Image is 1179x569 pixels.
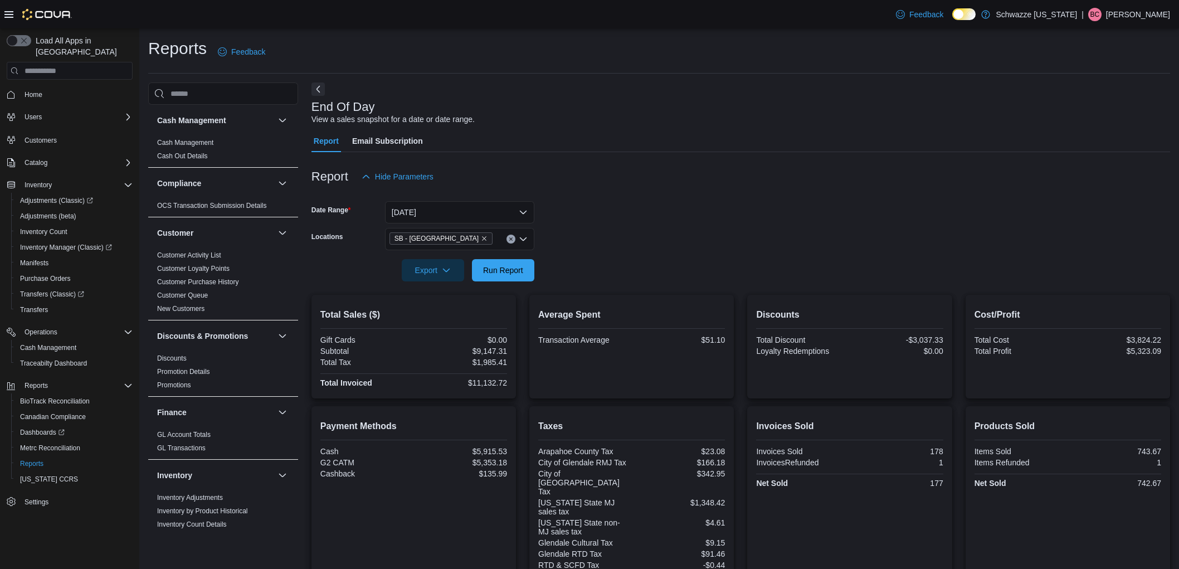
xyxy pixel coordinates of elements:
[157,470,192,481] h3: Inventory
[1090,8,1100,21] span: BC
[20,495,133,509] span: Settings
[16,256,133,270] span: Manifests
[16,194,98,207] a: Adjustments (Classic)
[157,139,213,147] a: Cash Management
[25,498,48,507] span: Settings
[416,447,507,456] div: $5,915.53
[16,426,133,439] span: Dashboards
[1088,8,1102,21] div: Brennan Croy
[231,46,265,57] span: Feedback
[157,278,239,286] span: Customer Purchase History
[16,357,91,370] a: Traceabilty Dashboard
[157,430,211,439] span: GL Account Totals
[20,178,56,192] button: Inventory
[20,428,65,437] span: Dashboards
[157,507,248,515] a: Inventory by Product Historical
[472,259,534,281] button: Run Report
[148,352,298,396] div: Discounts & Promotions
[402,259,464,281] button: Export
[975,308,1161,322] h2: Cost/Profit
[16,457,48,470] a: Reports
[16,441,133,455] span: Metrc Reconciliation
[276,177,289,190] button: Compliance
[157,470,274,481] button: Inventory
[20,359,87,368] span: Traceabilty Dashboard
[157,202,267,210] a: OCS Transaction Submission Details
[634,469,725,478] div: $342.95
[11,302,137,318] button: Transfers
[20,290,84,299] span: Transfers (Classic)
[157,431,211,439] a: GL Account Totals
[2,86,137,103] button: Home
[394,233,479,244] span: SB - [GEOGRAPHIC_DATA]
[538,549,630,558] div: Glendale RTD Tax
[11,224,137,240] button: Inventory Count
[20,379,133,392] span: Reports
[11,271,137,286] button: Purchase Orders
[756,335,847,344] div: Total Discount
[20,412,86,421] span: Canadian Compliance
[16,473,82,486] a: [US_STATE] CCRS
[20,343,76,352] span: Cash Management
[276,114,289,127] button: Cash Management
[157,291,208,299] a: Customer Queue
[852,347,943,356] div: $0.00
[20,325,133,339] span: Operations
[311,82,325,96] button: Next
[311,206,351,215] label: Date Range
[756,308,943,322] h2: Discounts
[25,181,52,189] span: Inventory
[1070,335,1161,344] div: $3,824.22
[634,458,725,467] div: $166.18
[157,304,204,313] span: New Customers
[11,425,137,440] a: Dashboards
[538,469,630,496] div: City of [GEOGRAPHIC_DATA] Tax
[416,378,507,387] div: $11,132.72
[148,249,298,320] div: Customer
[634,538,725,547] div: $9.15
[11,393,137,409] button: BioTrack Reconciliation
[16,194,133,207] span: Adjustments (Classic)
[11,440,137,456] button: Metrc Reconciliation
[852,479,943,488] div: 177
[2,378,137,393] button: Reports
[538,498,630,516] div: [US_STATE] State MJ sales tax
[276,406,289,419] button: Finance
[311,114,475,125] div: View a sales snapshot for a date or date range.
[538,420,725,433] h2: Taxes
[25,90,42,99] span: Home
[157,354,187,362] a: Discounts
[157,330,274,342] button: Discounts & Promotions
[16,410,90,424] a: Canadian Compliance
[11,471,137,487] button: [US_STATE] CCRS
[157,115,226,126] h3: Cash Management
[157,381,191,390] span: Promotions
[16,341,81,354] a: Cash Management
[20,243,112,252] span: Inventory Manager (Classic)
[2,177,137,193] button: Inventory
[25,113,42,121] span: Users
[148,428,298,459] div: Finance
[538,518,630,536] div: [US_STATE] State non-MJ sales tax
[213,41,270,63] a: Feedback
[20,227,67,236] span: Inventory Count
[416,335,507,344] div: $0.00
[1070,458,1161,467] div: 1
[16,225,133,239] span: Inventory Count
[538,308,725,322] h2: Average Spent
[311,100,375,114] h3: End Of Day
[157,407,187,418] h3: Finance
[276,329,289,343] button: Discounts & Promotions
[20,212,76,221] span: Adjustments (beta)
[16,303,52,317] a: Transfers
[157,407,274,418] button: Finance
[1106,8,1170,21] p: [PERSON_NAME]
[157,227,193,239] h3: Customer
[25,381,48,390] span: Reports
[852,458,943,467] div: 1
[31,35,133,57] span: Load All Apps in [GEOGRAPHIC_DATA]
[1081,8,1084,21] p: |
[157,305,204,313] a: New Customers
[634,498,725,507] div: $1,348.42
[756,458,847,467] div: InvoicesRefunded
